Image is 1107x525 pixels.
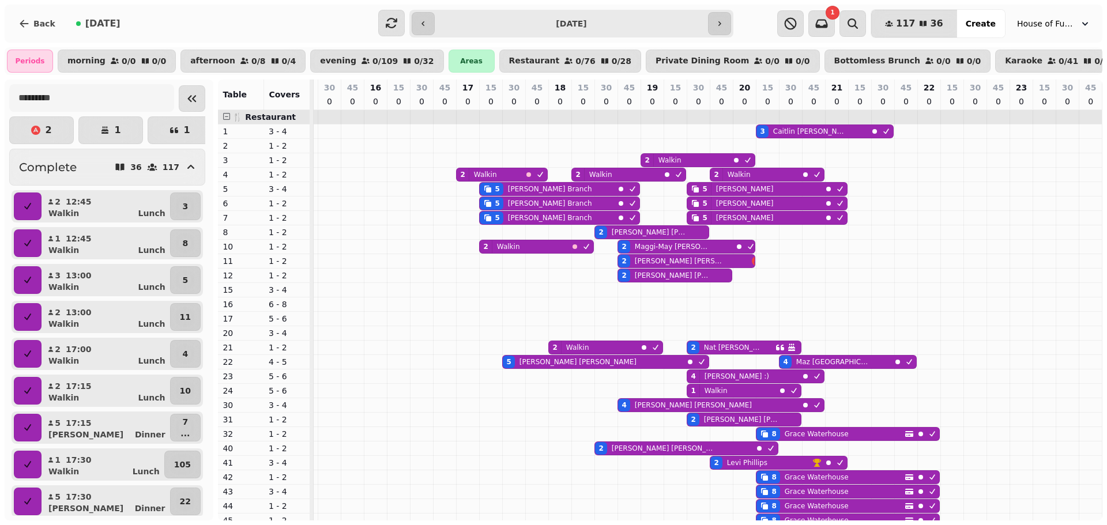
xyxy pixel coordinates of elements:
[691,343,695,352] div: 2
[509,96,518,107] p: 0
[506,357,511,367] div: 5
[269,414,306,425] p: 1 - 2
[54,307,61,318] p: 2
[182,201,188,212] p: 3
[705,386,728,395] p: Walkin
[223,356,259,368] p: 22
[760,127,765,136] div: 3
[54,491,61,503] p: 5
[414,57,434,65] p: 0 / 32
[269,90,300,99] span: Covers
[924,82,935,93] p: 22
[138,207,165,219] p: Lunch
[474,170,497,179] p: Walkin
[180,416,190,428] p: 7
[635,256,724,266] p: [PERSON_NAME] [PERSON_NAME]
[771,473,776,482] div: 8
[223,327,259,339] p: 20
[44,488,168,515] button: 517:30[PERSON_NAME]Dinner
[1039,82,1050,93] p: 15
[578,96,588,107] p: 0
[740,96,749,107] p: 0
[901,96,910,107] p: 0
[970,82,981,93] p: 30
[269,140,306,152] p: 1 - 2
[170,192,201,220] button: 3
[66,454,92,466] p: 17:30
[786,96,795,107] p: 0
[54,343,61,355] p: 2
[320,56,356,66] p: evening
[223,385,259,396] p: 24
[785,473,849,482] p: Grace Waterhouse
[658,156,681,165] p: Walkin
[44,229,168,257] button: 112:45WalkinLunch
[552,343,557,352] div: 2
[370,82,381,93] p: 16
[519,357,637,367] p: [PERSON_NAME] [PERSON_NAME]
[486,96,495,107] p: 0
[670,82,681,93] p: 15
[671,96,680,107] p: 0
[66,270,92,281] p: 13:00
[48,503,123,514] p: [PERSON_NAME]
[269,154,306,166] p: 1 - 2
[532,96,541,107] p: 0
[785,501,849,511] p: Grace Waterhouse
[48,318,79,330] p: Walkin
[54,233,61,244] p: 1
[1085,82,1096,93] p: 45
[509,56,560,66] p: Restaurant
[223,313,259,324] p: 17
[163,163,179,171] p: 117
[54,454,61,466] p: 1
[33,20,55,28] span: Back
[783,357,788,367] div: 4
[223,414,259,425] p: 31
[223,198,259,209] p: 6
[223,270,259,281] p: 12
[771,429,776,439] div: 8
[66,380,92,392] p: 17:15
[622,242,626,251] div: 2
[598,444,603,453] div: 2
[269,457,306,469] p: 3 - 4
[138,244,165,256] p: Lunch
[716,213,774,222] p: [PERSON_NAME]
[310,50,443,73] button: evening0/1090/32
[1059,57,1078,65] p: 0 / 41
[58,50,176,73] button: morning0/00/0
[48,392,79,403] p: Walkin
[269,443,306,454] p: 1 - 2
[495,184,499,194] div: 5
[223,371,259,382] p: 23
[48,244,79,256] p: Walkin
[957,10,1005,37] button: Create
[566,343,589,352] p: Walkin
[508,213,592,222] p: [PERSON_NAME] Branch
[728,170,751,179] p: Walkin
[1017,18,1075,29] span: House of Fu Manchester
[85,19,121,28] span: [DATE]
[947,82,958,93] p: 15
[1005,56,1042,66] p: Karaoke
[694,96,703,107] p: 0
[896,19,915,28] span: 117
[393,82,404,93] p: 15
[78,116,143,144] button: 1
[54,196,61,207] p: 2
[1016,96,1026,107] p: 0
[223,399,259,411] p: 30
[48,207,79,219] p: Walkin
[763,96,772,107] p: 0
[19,159,77,175] h2: Complete
[223,471,259,483] p: 42
[269,198,306,209] p: 1 - 2
[417,96,426,107] p: 0
[232,112,296,122] span: 🍴 Restaurant
[66,491,92,503] p: 17:30
[936,57,951,65] p: 0 / 0
[702,199,707,208] div: 5
[44,451,162,478] button: 117:30WalkinLunch
[483,242,488,251] div: 2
